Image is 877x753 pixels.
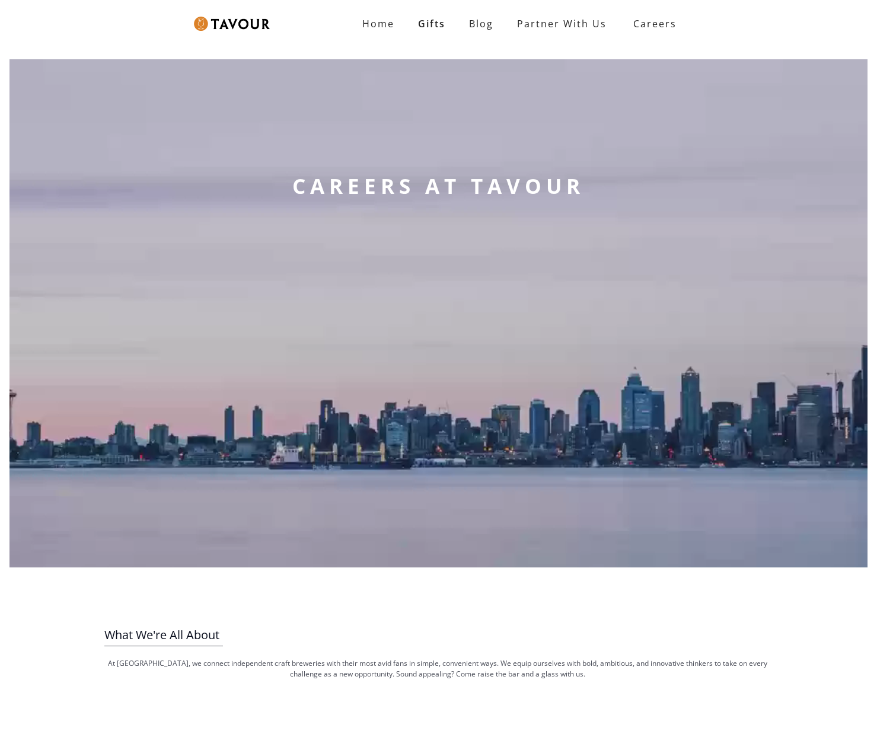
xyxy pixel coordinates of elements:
a: partner with us [505,12,618,36]
a: Gifts [406,12,457,36]
p: At [GEOGRAPHIC_DATA], we connect independent craft breweries with their most avid fans in simple,... [104,658,771,679]
a: Home [350,12,406,36]
strong: Home [362,17,394,30]
a: Blog [457,12,505,36]
strong: CAREERS AT TAVOUR [292,172,585,200]
a: Careers [618,7,685,40]
strong: Careers [633,12,677,36]
h3: What We're All About [104,624,771,646]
